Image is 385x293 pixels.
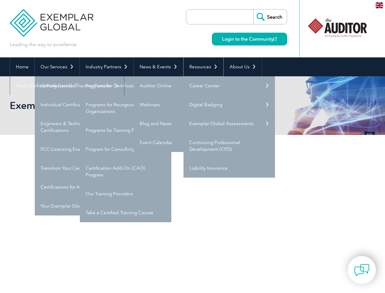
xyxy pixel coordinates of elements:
[184,114,275,133] a: Exemplar Global Assessments
[10,57,34,76] a: Home
[184,57,223,76] a: Resources
[80,159,171,184] a: Certification Add-On (CAO) Program
[80,57,134,76] a: Industry Partners
[80,121,171,140] a: Programs for Training Providers
[10,41,77,48] p: Leading the way to excellence
[253,9,287,24] input: Search
[134,133,225,152] a: Event Calendar
[224,57,262,76] a: About Us
[35,140,126,159] a: FCC Licensing Exams
[354,262,369,278] img: contact-chat.png
[80,203,171,222] a: Take a Certified Training Course
[273,37,277,41] img: open_square.png
[134,95,225,114] a: Webinars
[376,2,383,8] img: en
[134,57,183,76] a: News & Events
[212,33,287,45] a: Login to the Community
[35,197,126,215] a: Your Exemplar Global ROI
[184,159,275,178] a: Liability Insurance
[35,114,126,140] a: Engineers & Technicians Certifications
[80,140,171,159] a: Program for Consulting Group
[134,76,225,95] a: Auditor Online
[184,133,275,159] a: Continuing Professional Development (CPD)
[80,76,171,95] a: Programs for Certification Bodies
[134,114,225,133] a: Blog and News
[35,178,126,197] a: Certifications for ASQ CQAs
[80,184,171,203] a: Our Training Providers
[10,76,124,95] a: Find Certified Professional / Training Provider
[10,101,266,110] h2: Exemplar Global Community Launching Soon
[35,57,80,76] a: Our Services
[184,76,275,95] a: Career Center
[35,95,126,114] a: Individual Certifications
[184,95,275,114] a: Digital Badging
[80,95,171,121] a: Programs for Recognized Organizations
[35,159,126,178] a: Transition Your Certification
